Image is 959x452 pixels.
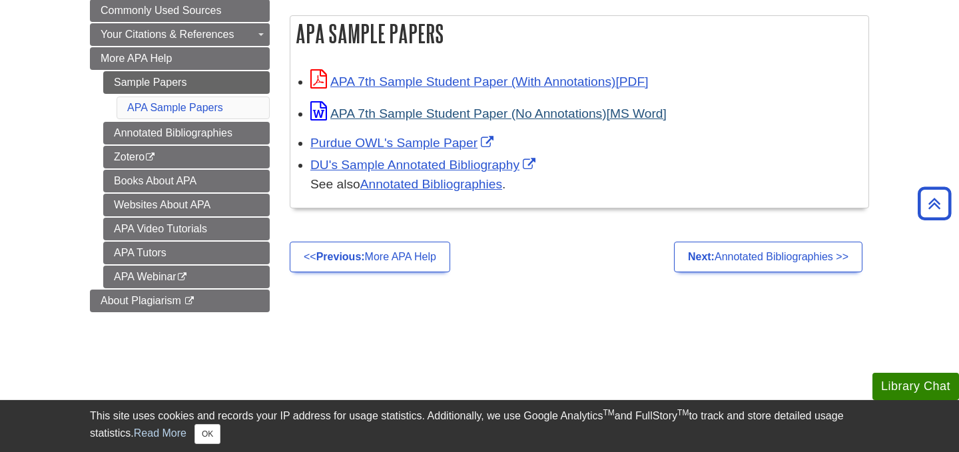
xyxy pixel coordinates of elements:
[103,122,270,144] a: Annotated Bibliographies
[290,242,450,272] a: <<Previous:More APA Help
[310,158,539,172] a: Link opens in new window
[134,427,186,439] a: Read More
[145,153,156,162] i: This link opens in a new window
[310,107,667,120] a: Link opens in new window
[310,136,497,150] a: Link opens in new window
[688,251,715,262] strong: Next:
[127,102,223,113] a: APA Sample Papers
[184,297,195,306] i: This link opens in a new window
[90,23,270,46] a: Your Citations & References
[103,218,270,240] a: APA Video Tutorials
[194,424,220,444] button: Close
[90,47,270,70] a: More APA Help
[103,266,270,288] a: APA Webinar
[103,71,270,94] a: Sample Papers
[674,242,862,272] a: Next:Annotated Bibliographies >>
[603,408,614,417] sup: TM
[310,75,648,89] a: Link opens in new window
[101,5,221,16] span: Commonly Used Sources
[103,146,270,168] a: Zotero
[872,373,959,400] button: Library Chat
[103,194,270,216] a: Websites About APA
[90,408,869,444] div: This site uses cookies and records your IP address for usage statistics. Additionally, we use Goo...
[913,194,956,212] a: Back to Top
[101,29,234,40] span: Your Citations & References
[677,408,689,417] sup: TM
[360,177,502,191] a: Annotated Bibliographies
[176,273,188,282] i: This link opens in a new window
[103,170,270,192] a: Books About APA
[290,16,868,51] h2: APA Sample Papers
[103,242,270,264] a: APA Tutors
[101,53,172,64] span: More APA Help
[90,290,270,312] a: About Plagiarism
[310,175,862,194] div: See also .
[316,251,365,262] strong: Previous:
[101,295,181,306] span: About Plagiarism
